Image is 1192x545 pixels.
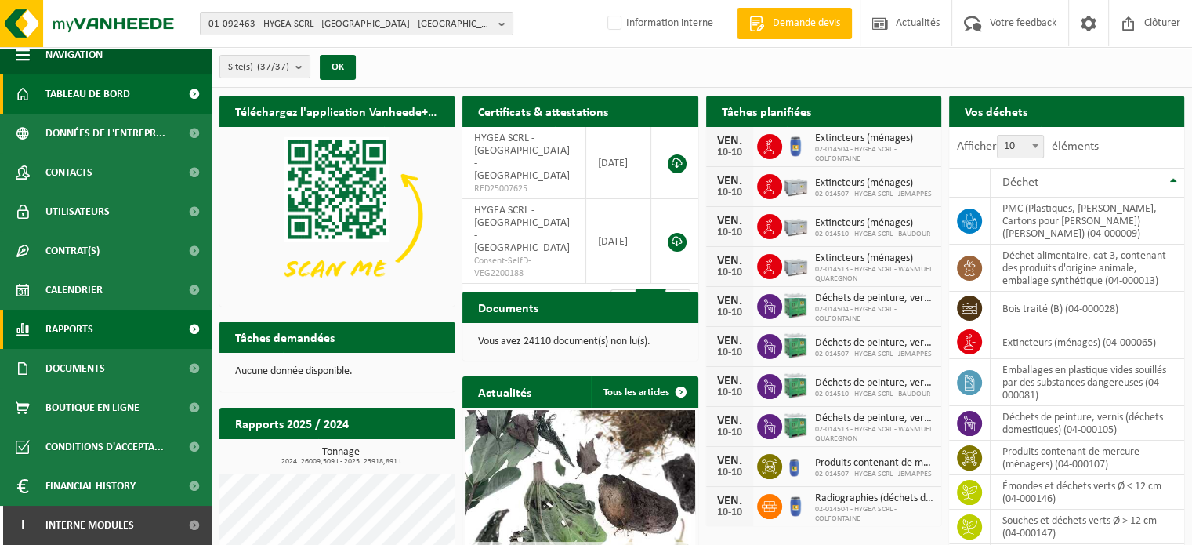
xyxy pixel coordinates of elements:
[815,457,933,470] span: Produits contenant de mercure (ménagers)
[200,12,513,35] button: 01-092463 - HYGEA SCRL - [GEOGRAPHIC_DATA] - [GEOGRAPHIC_DATA]
[45,192,110,231] span: Utilisateurs
[782,172,809,198] img: PB-LB-0680-HPE-GY-11
[706,96,827,126] h2: Tâches planifiées
[235,366,439,377] p: Aucune donnée disponible.
[737,8,852,39] a: Demande devis
[815,492,933,505] span: Radiographies (déchets domestiques)
[714,175,745,187] div: VEN.
[714,267,745,278] div: 10-10
[219,96,455,126] h2: Téléchargez l'application Vanheede+ maintenant!
[714,467,745,478] div: 10-10
[815,337,933,350] span: Déchets de peinture, vernis (déchets domestiques)
[45,231,100,271] span: Contrat(s)
[714,387,745,398] div: 10-10
[714,147,745,158] div: 10-10
[45,388,139,427] span: Boutique en ligne
[782,212,809,238] img: PB-LB-0680-HPE-GY-11
[714,307,745,318] div: 10-10
[815,470,933,479] span: 02-014507 - HYGEA SCRL - JEMAPPES
[782,492,809,518] img: PB-OT-0120-HPE-00-02
[604,12,713,35] label: Information interne
[815,265,933,284] span: 02-014513 - HYGEA SCRL - WASMUEL QUAREGNON
[714,507,745,518] div: 10-10
[991,292,1184,325] td: bois traité (B) (04-000028)
[815,217,930,230] span: Extincteurs (ménages)
[815,305,933,324] span: 02-014504 - HYGEA SCRL - COLFONTAINE
[591,376,697,408] a: Tous les articles
[714,255,745,267] div: VEN.
[815,177,932,190] span: Extincteurs (ménages)
[815,377,933,390] span: Déchets de peinture, vernis (déchets domestiques)
[45,153,92,192] span: Contacts
[769,16,844,31] span: Demande devis
[16,506,30,545] span: I
[991,245,1184,292] td: déchet alimentaire, cat 3, contenant des produits d'origine animale, emballage synthétique (04-00...
[45,35,103,74] span: Navigation
[714,347,745,358] div: 10-10
[782,452,809,478] img: LP-OT-00060-HPE-21
[219,55,310,78] button: Site(s)(37/37)
[815,253,933,265] span: Extincteurs (ménages)
[45,506,134,545] span: Interne modules
[815,190,932,199] span: 02-014507 - HYGEA SCRL - JEMAPPES
[714,135,745,147] div: VEN.
[815,425,933,444] span: 02-014513 - HYGEA SCRL - WASMUEL QUAREGNON
[991,475,1184,510] td: émondes et déchets verts Ø < 12 cm (04-000146)
[991,441,1184,475] td: produits contenant de mercure (ménagers) (04-000107)
[474,133,570,182] span: HYGEA SCRL - [GEOGRAPHIC_DATA] - [GEOGRAPHIC_DATA]
[45,310,93,349] span: Rapports
[45,271,103,310] span: Calendrier
[45,467,136,506] span: Financial History
[815,350,933,359] span: 02-014507 - HYGEA SCRL - JEMAPPES
[714,227,745,238] div: 10-10
[714,215,745,227] div: VEN.
[462,96,624,126] h2: Certificats & attestations
[991,198,1184,245] td: PMC (Plastiques, [PERSON_NAME], Cartons pour [PERSON_NAME]) ([PERSON_NAME]) (04-000009)
[257,62,289,72] count: (37/37)
[782,291,809,320] img: PB-HB-1400-HPE-GN-11
[815,412,933,425] span: Déchets de peinture, vernis (déchets domestiques)
[714,495,745,507] div: VEN.
[219,127,455,303] img: Download de VHEPlus App
[474,183,574,195] span: RED25007625
[586,199,651,284] td: [DATE]
[991,359,1184,406] td: emballages en plastique vides souillés par des substances dangereuses (04-000081)
[714,415,745,427] div: VEN.
[586,127,651,199] td: [DATE]
[474,205,570,254] span: HYGEA SCRL - [GEOGRAPHIC_DATA] - [GEOGRAPHIC_DATA]
[714,375,745,387] div: VEN.
[957,140,1099,153] label: Afficher éléments
[208,13,492,36] span: 01-092463 - HYGEA SCRL - [GEOGRAPHIC_DATA] - [GEOGRAPHIC_DATA]
[714,455,745,467] div: VEN.
[815,230,930,239] span: 02-014510 - HYGEA SCRL - BAUDOUR
[815,133,933,145] span: Extincteurs (ménages)
[227,447,455,466] h3: Tonnage
[228,56,289,79] span: Site(s)
[45,427,164,467] span: Conditions d'accepta...
[782,371,809,400] img: PB-HB-1400-HPE-GN-11
[474,255,574,280] span: Consent-SelfD-VEG2200188
[815,390,933,399] span: 02-014510 - HYGEA SCRL - BAUDOUR
[815,292,933,305] span: Déchets de peinture, vernis (déchets domestiques)
[997,135,1044,158] span: 10
[991,325,1184,359] td: extincteurs (ménages) (04-000065)
[478,336,682,347] p: Vous avez 24110 document(s) non lu(s).
[462,376,547,407] h2: Actualités
[45,349,105,388] span: Documents
[949,96,1043,126] h2: Vos déchets
[320,55,356,80] button: OK
[714,335,745,347] div: VEN.
[462,292,554,322] h2: Documents
[318,438,453,470] a: Consulter les rapports
[815,145,933,164] span: 02-014504 - HYGEA SCRL - COLFONTAINE
[998,136,1043,158] span: 10
[782,331,809,360] img: PB-HB-1400-HPE-GN-11
[782,252,809,278] img: PB-LB-0680-HPE-GY-11
[782,132,809,158] img: PB-OT-0120-HPE-00-02
[991,406,1184,441] td: déchets de peinture, vernis (déchets domestiques) (04-000105)
[714,427,745,438] div: 10-10
[815,505,933,524] span: 02-014504 - HYGEA SCRL - COLFONTAINE
[782,411,809,440] img: PB-HB-1400-HPE-GN-11
[991,510,1184,544] td: souches et déchets verts Ø > 12 cm (04-000147)
[219,322,350,352] h2: Tâches demandées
